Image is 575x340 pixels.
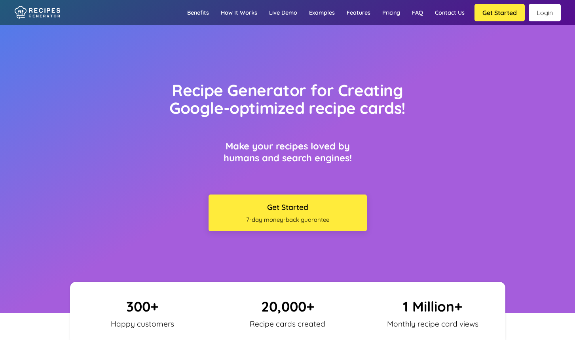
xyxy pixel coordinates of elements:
a: Benefits [181,1,215,24]
a: Pricing [376,1,406,24]
a: Examples [303,1,341,24]
p: 300+ [76,298,209,315]
span: 7-day money-back guarantee [213,216,363,223]
button: Get Started [474,4,525,21]
a: How it works [215,1,263,24]
a: Features [341,1,376,24]
button: Get Started7-day money-back guarantee [209,195,367,231]
p: Monthly recipe card views [379,319,486,329]
h1: Recipe Generator for Creating Google-optimized recipe cards! [153,81,422,117]
a: FAQ [406,1,429,24]
p: Recipe cards created [234,319,341,329]
a: Live demo [263,1,303,24]
h3: Make your recipes loved by humans and search engines! [209,140,367,164]
p: Happy customers [89,319,196,329]
p: 1 Million+ [366,298,499,315]
a: Login [529,4,561,21]
p: 20,000+ [221,298,354,315]
a: Contact us [429,1,471,24]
